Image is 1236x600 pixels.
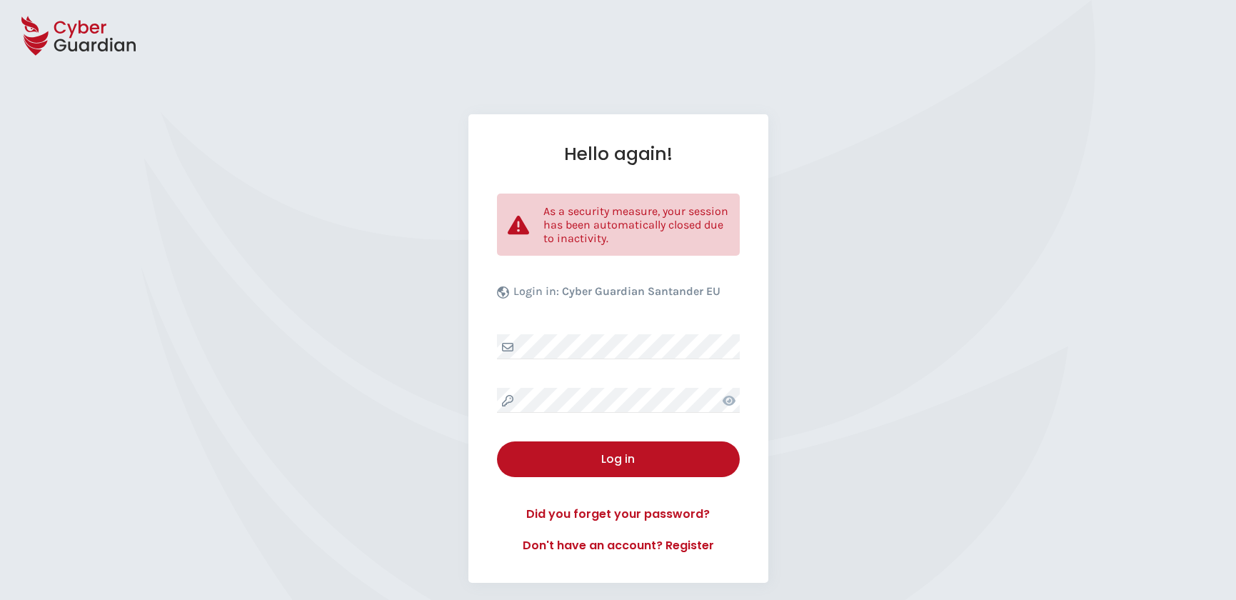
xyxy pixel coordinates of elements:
[497,506,740,523] a: Did you forget your password?
[543,204,729,245] p: As a security measure, your session has been automatically closed due to inactivity.
[497,441,740,477] button: Log in
[508,451,729,468] div: Log in
[513,284,720,306] p: Login in:
[562,284,720,298] b: Cyber Guardian Santander EU
[497,143,740,165] h1: Hello again!
[497,537,740,554] a: Don't have an account? Register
